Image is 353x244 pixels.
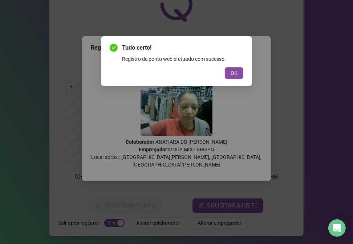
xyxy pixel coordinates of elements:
div: Registro de ponto web efetuado com sucesso. [122,55,243,63]
span: OK [231,69,238,77]
span: Tudo certo! [122,43,243,52]
span: check-circle [110,44,118,52]
button: OK [225,67,243,79]
div: Open Intercom Messenger [328,219,346,237]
